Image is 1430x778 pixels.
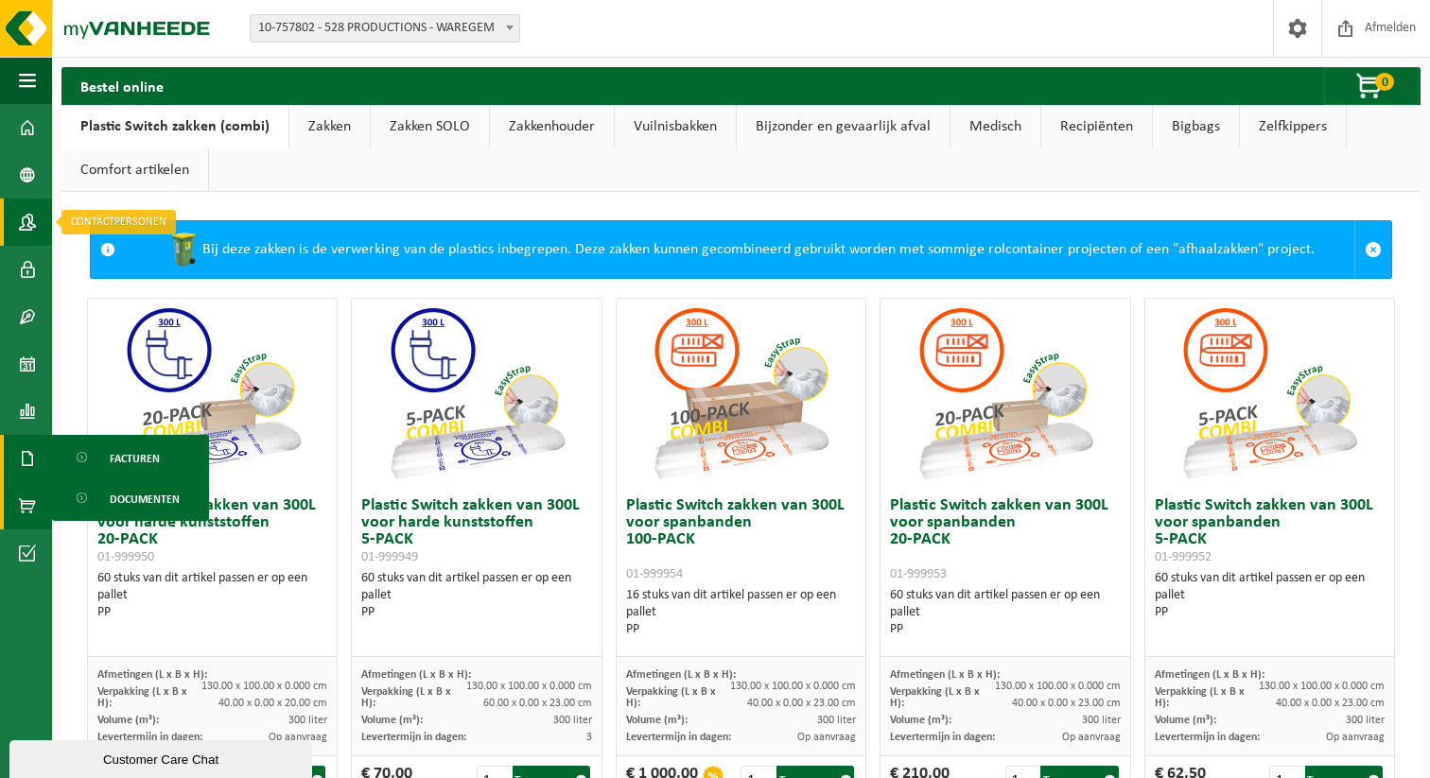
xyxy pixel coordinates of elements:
span: Op aanvraag [797,732,856,743]
div: 60 stuks van dit artikel passen er op een pallet [1155,570,1385,621]
span: Verpakking (L x B x H): [890,686,980,709]
span: Levertermijn in dagen: [361,732,466,743]
div: 60 stuks van dit artikel passen er op een pallet [97,570,327,621]
span: 300 liter [1346,715,1385,726]
div: PP [890,621,1120,638]
span: Op aanvraag [269,732,327,743]
span: 60.00 x 0.00 x 23.00 cm [483,698,592,709]
span: 01-999950 [97,550,154,564]
span: Documenten [110,481,180,517]
a: Recipiënten [1041,105,1152,148]
span: Facturen [110,441,160,476]
iframe: chat widget [9,736,316,778]
img: 01-999950 [118,299,307,488]
span: 40.00 x 0.00 x 20.00 cm [218,698,327,709]
div: PP [1155,604,1385,621]
a: Documenten [57,480,204,516]
span: 130.00 x 100.00 x 0.000 cm [201,681,327,692]
div: PP [97,604,327,621]
span: Volume (m³): [97,715,159,726]
div: 60 stuks van dit artikel passen er op een pallet [361,570,591,621]
div: PP [361,604,591,621]
span: Verpakking (L x B x H): [97,686,187,709]
span: 130.00 x 100.00 x 0.000 cm [730,681,856,692]
span: 10-757802 - 528 PRODUCTIONS - WAREGEM [250,14,520,43]
img: WB-0240-HPE-GN-50.png [165,231,202,268]
span: Verpakking (L x B x H): [1155,686,1245,709]
span: Volume (m³): [1155,715,1216,726]
a: Vuilnisbakken [615,105,736,148]
img: 01-999953 [911,299,1100,488]
a: Bijzonder en gevaarlijk afval [737,105,950,148]
span: 300 liter [817,715,856,726]
a: Zakken [289,105,370,148]
img: 01-999949 [382,299,571,488]
button: 0 [1324,67,1419,105]
span: Afmetingen (L x B x H): [890,669,1000,681]
a: Medisch [950,105,1040,148]
span: Op aanvraag [1062,732,1121,743]
img: 01-999952 [1175,299,1364,488]
span: Afmetingen (L x B x H): [361,669,471,681]
span: 130.00 x 100.00 x 0.000 cm [1259,681,1385,692]
span: 01-999949 [361,550,418,564]
span: 01-999952 [1155,550,1212,564]
span: 40.00 x 0.00 x 23.00 cm [1012,698,1121,709]
a: Zakken SOLO [371,105,489,148]
div: Bij deze zakken is de verwerking van de plastics inbegrepen. Deze zakken kunnen gecombineerd gebr... [125,221,1354,278]
span: 130.00 x 100.00 x 0.000 cm [995,681,1121,692]
span: Verpakking (L x B x H): [626,686,716,709]
a: Facturen [57,440,204,475]
span: 300 liter [1082,715,1121,726]
a: Plastic Switch zakken (combi) [61,105,288,148]
span: 01-999953 [890,567,947,581]
div: 60 stuks van dit artikel passen er op een pallet [890,587,1120,638]
span: 300 liter [553,715,592,726]
a: Zelfkippers [1240,105,1346,148]
div: PP [626,621,856,638]
span: Levertermijn in dagen: [626,732,731,743]
span: Volume (m³): [361,715,423,726]
h2: Bestel online [61,67,183,104]
span: Verpakking (L x B x H): [361,686,451,709]
span: Afmetingen (L x B x H): [1155,669,1264,681]
span: Afmetingen (L x B x H): [97,669,207,681]
span: Op aanvraag [1326,732,1385,743]
a: Comfort artikelen [61,148,208,192]
h3: Plastic Switch zakken van 300L voor spanbanden 100-PACK [626,497,856,582]
span: Levertermijn in dagen: [97,732,202,743]
span: 01-999954 [626,567,683,581]
span: Volume (m³): [890,715,951,726]
span: 130.00 x 100.00 x 0.000 cm [466,681,592,692]
span: Afmetingen (L x B x H): [626,669,736,681]
span: 40.00 x 0.00 x 23.00 cm [1276,698,1385,709]
div: 16 stuks van dit artikel passen er op een pallet [626,587,856,638]
span: 40.00 x 0.00 x 23.00 cm [747,698,856,709]
span: 300 liter [288,715,327,726]
span: Levertermijn in dagen: [1155,732,1260,743]
h3: Plastic Switch zakken van 300L voor harde kunststoffen 5-PACK [361,497,591,565]
span: Volume (m³): [626,715,688,726]
h3: Plastic Switch zakken van 300L voor spanbanden 20-PACK [890,497,1120,582]
span: 0 [1375,73,1394,91]
span: 3 [586,732,592,743]
a: Zakkenhouder [490,105,614,148]
h3: Plastic Switch zakken van 300L voor spanbanden 5-PACK [1155,497,1385,565]
h3: Plastic Switch zakken van 300L voor harde kunststoffen 20-PACK [97,497,327,565]
a: Sluit melding [1354,221,1391,278]
img: 01-999954 [646,299,835,488]
a: Bigbags [1153,105,1239,148]
span: 10-757802 - 528 PRODUCTIONS - WAREGEM [251,15,519,42]
span: Levertermijn in dagen: [890,732,995,743]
